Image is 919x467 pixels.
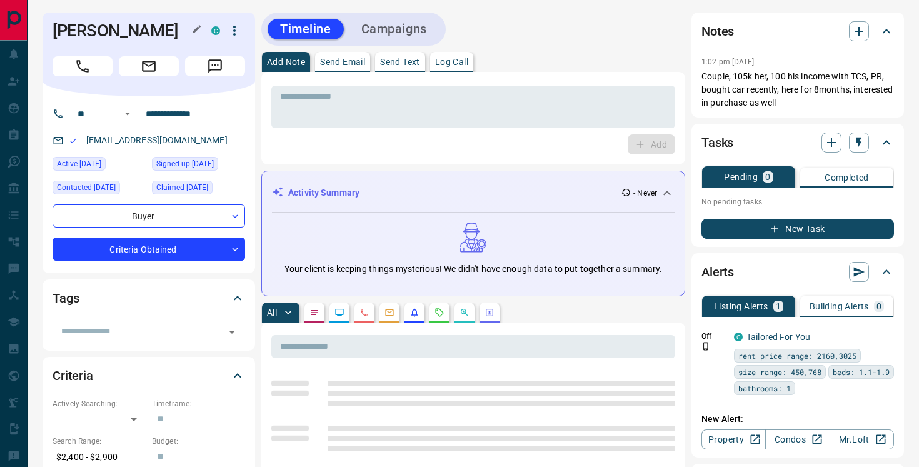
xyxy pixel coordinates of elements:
p: No pending tasks [701,193,894,211]
div: Tasks [701,128,894,158]
svg: Requests [434,308,444,318]
p: Timeframe: [152,398,245,409]
p: All [267,308,277,317]
svg: Calls [359,308,369,318]
p: Off [701,331,726,342]
h2: Notes [701,21,734,41]
p: Activity Summary [288,186,359,199]
p: Actively Searching: [53,398,146,409]
h2: Tags [53,288,79,308]
span: Email [119,56,179,76]
a: Tailored For You [746,332,810,342]
span: size range: 450,768 [738,366,821,378]
div: Tue Apr 11 2023 [53,157,146,174]
button: Open [120,106,135,121]
p: Add Note [267,58,305,66]
div: condos.ca [734,333,743,341]
a: [EMAIL_ADDRESS][DOMAIN_NAME] [86,135,228,145]
a: Property [701,429,766,449]
svg: Listing Alerts [409,308,419,318]
p: Pending [724,173,758,181]
p: 1 [776,302,781,311]
span: Contacted [DATE] [57,181,116,194]
button: Open [223,323,241,341]
svg: Push Notification Only [701,342,710,351]
h2: Criteria [53,366,93,386]
p: New Alert: [701,413,894,426]
p: Building Alerts [810,302,869,311]
p: 0 [876,302,881,311]
h2: Tasks [701,133,733,153]
span: Claimed [DATE] [156,181,208,194]
p: Completed [825,173,869,182]
span: Signed up [DATE] [156,158,214,170]
a: Condos [765,429,830,449]
button: New Task [701,219,894,239]
svg: Lead Browsing Activity [334,308,344,318]
svg: Email Valid [69,136,78,145]
div: Activity Summary- Never [272,181,675,204]
p: Log Call [435,58,468,66]
a: Mr.Loft [830,429,894,449]
p: - Never [633,188,657,199]
div: Alerts [701,257,894,287]
div: Notes [701,16,894,46]
span: beds: 1.1-1.9 [833,366,890,378]
div: Sat Sep 13 2025 [53,181,146,198]
div: Buyer [53,204,245,228]
p: Search Range: [53,436,146,447]
p: Send Email [320,58,365,66]
span: Active [DATE] [57,158,101,170]
div: Tags [53,283,245,313]
span: Call [53,56,113,76]
p: Your client is keeping things mysterious! We didn't have enough data to put together a summary. [284,263,662,276]
p: Listing Alerts [714,302,768,311]
button: Campaigns [349,19,439,39]
p: Couple, 105k her, 100 his income with TCS, PR, bought car recently, here for 8months, interested ... [701,70,894,109]
svg: Notes [309,308,319,318]
h2: Alerts [701,262,734,282]
svg: Agent Actions [485,308,495,318]
span: bathrooms: 1 [738,382,791,394]
p: 1:02 pm [DATE] [701,58,755,66]
div: Criteria Obtained [53,238,245,261]
p: Send Text [380,58,420,66]
div: Tue Apr 11 2023 [152,157,245,174]
h1: [PERSON_NAME] [53,21,193,41]
button: Timeline [268,19,344,39]
svg: Emails [384,308,394,318]
p: Budget: [152,436,245,447]
p: 0 [765,173,770,181]
svg: Opportunities [459,308,470,318]
div: condos.ca [211,26,220,35]
div: Tue Jul 08 2025 [152,181,245,198]
div: Criteria [53,361,245,391]
span: Message [185,56,245,76]
span: rent price range: 2160,3025 [738,349,856,362]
